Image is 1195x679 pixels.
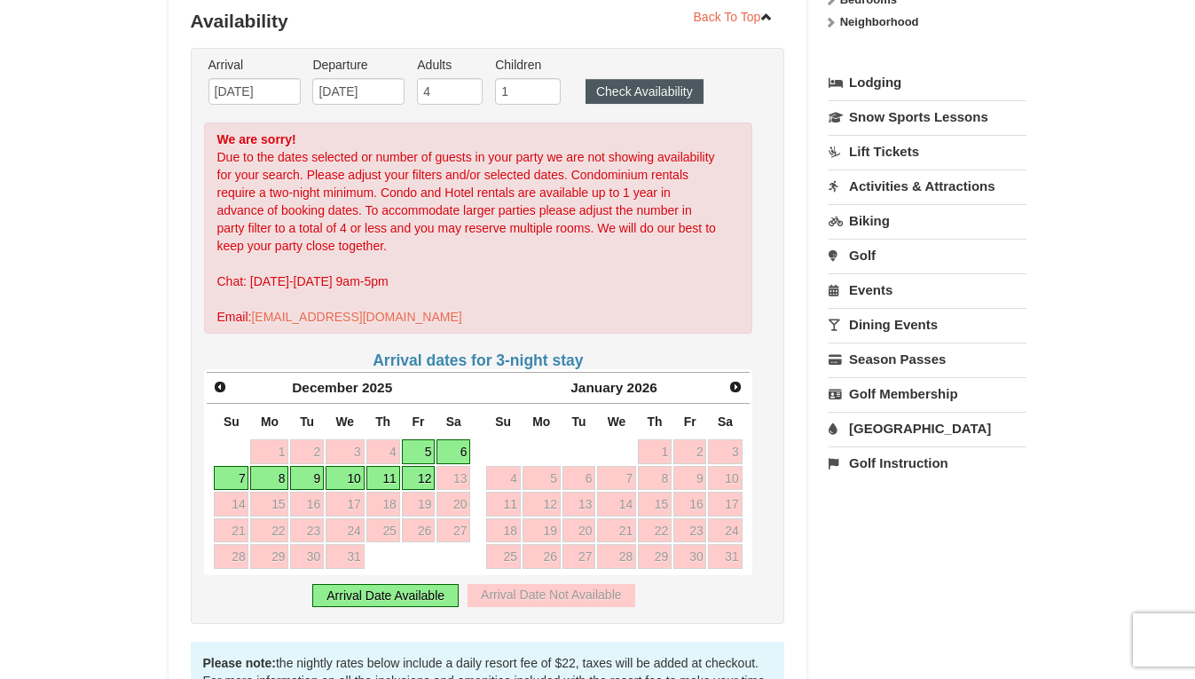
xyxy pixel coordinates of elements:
[495,56,561,74] label: Children
[402,439,436,464] a: 5
[250,466,288,491] a: 8
[214,466,248,491] a: 7
[335,415,354,429] span: Wednesday
[214,518,248,543] a: 21
[627,380,657,395] span: 2026
[292,380,358,395] span: December
[829,412,1026,445] a: [GEOGRAPHIC_DATA]
[829,239,1026,272] a: Golf
[402,466,436,491] a: 12
[204,351,753,369] h4: Arrival dates for 3-night stay
[682,4,785,30] a: Back To Top
[217,132,296,146] strong: We are sorry!
[597,492,636,517] a: 14
[326,439,365,464] a: 3
[290,439,324,464] a: 2
[829,100,1026,133] a: Snow Sports Lessons
[326,518,365,543] a: 24
[638,466,672,491] a: 8
[326,492,365,517] a: 17
[647,415,662,429] span: Thursday
[326,544,365,569] a: 31
[213,380,227,394] span: Prev
[562,492,596,517] a: 13
[436,466,470,491] a: 13
[829,377,1026,410] a: Golf Membership
[402,492,436,517] a: 19
[191,4,785,39] h3: Availability
[586,79,704,104] button: Check Availability
[290,544,324,569] a: 30
[468,584,634,607] div: Arrival Date Not Available
[523,466,561,491] a: 5
[412,415,424,429] span: Friday
[208,375,233,399] a: Prev
[571,415,586,429] span: Tuesday
[436,518,470,543] a: 27
[486,518,521,543] a: 18
[436,439,470,464] a: 6
[224,415,240,429] span: Sunday
[261,415,279,429] span: Monday
[290,492,324,517] a: 16
[597,466,636,491] a: 7
[638,492,672,517] a: 15
[523,544,561,569] a: 26
[638,518,672,543] a: 22
[523,492,561,517] a: 12
[829,67,1026,99] a: Lodging
[708,466,742,491] a: 10
[214,492,248,517] a: 14
[840,15,919,28] strong: Neighborhood
[203,656,276,670] strong: Please note:
[728,380,743,394] span: Next
[251,310,461,324] a: [EMAIL_ADDRESS][DOMAIN_NAME]
[829,343,1026,375] a: Season Passes
[597,518,636,543] a: 21
[708,439,742,464] a: 3
[723,375,748,399] a: Next
[312,56,405,74] label: Departure
[250,492,288,517] a: 15
[673,492,707,517] a: 16
[718,415,733,429] span: Saturday
[562,466,596,491] a: 6
[570,380,623,395] span: January
[366,518,400,543] a: 25
[486,466,521,491] a: 4
[366,466,400,491] a: 11
[608,415,626,429] span: Wednesday
[402,518,436,543] a: 26
[366,492,400,517] a: 18
[290,518,324,543] a: 23
[300,415,314,429] span: Tuesday
[436,492,470,517] a: 20
[673,466,707,491] a: 9
[829,170,1026,202] a: Activities & Attractions
[208,56,301,74] label: Arrival
[290,466,324,491] a: 9
[562,518,596,543] a: 20
[366,439,400,464] a: 4
[829,135,1026,168] a: Lift Tickets
[446,415,461,429] span: Saturday
[250,439,288,464] a: 1
[486,492,521,517] a: 11
[708,518,742,543] a: 24
[708,492,742,517] a: 17
[562,544,596,569] a: 27
[417,56,483,74] label: Adults
[532,415,550,429] span: Monday
[597,544,636,569] a: 28
[673,439,707,464] a: 2
[495,415,511,429] span: Sunday
[708,544,742,569] a: 31
[250,544,288,569] a: 29
[250,518,288,543] a: 22
[312,584,459,607] div: Arrival Date Available
[204,122,753,334] div: Due to the dates selected or number of guests in your party we are not showing availability for y...
[486,544,521,569] a: 25
[523,518,561,543] a: 19
[829,308,1026,341] a: Dining Events
[326,466,365,491] a: 10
